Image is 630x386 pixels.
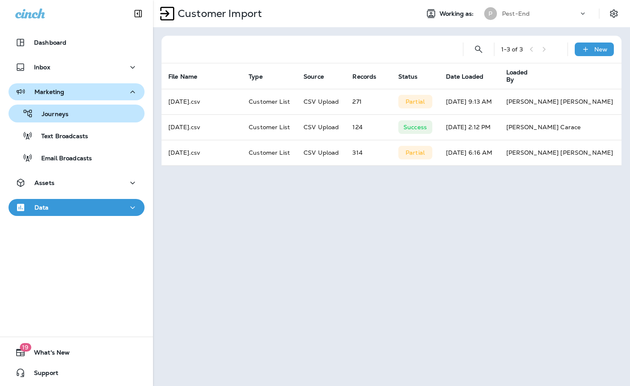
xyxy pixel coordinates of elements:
button: 19What's New [9,344,145,361]
td: 314 [346,140,391,165]
div: P [484,7,497,20]
button: Collapse Sidebar [126,5,150,22]
td: Customer List [242,140,297,165]
td: CSV Upload [297,114,346,140]
td: 124 [346,114,391,140]
button: Marketing [9,83,145,100]
button: Assets [9,174,145,191]
p: Text Broadcasts [33,133,88,141]
p: Email Broadcasts [33,155,92,163]
span: Support [26,369,58,380]
p: New [594,46,607,53]
span: Date Loaded [446,73,484,80]
p: Customer Import [174,7,262,20]
button: Data [9,199,145,216]
button: Inbox [9,59,145,76]
span: What's New [26,349,70,359]
p: Marketing [34,88,64,95]
span: Status [398,73,429,80]
td: [DATE].csv [162,114,242,140]
td: Customer List [242,89,297,114]
td: [DATE] 2:12 PM [439,114,499,140]
button: Settings [606,6,621,21]
p: Data [34,204,49,211]
p: Dashboard [34,39,66,46]
td: [DATE].csv [162,140,242,165]
button: Text Broadcasts [9,127,145,145]
span: 19 [20,343,31,352]
span: Records [352,73,387,80]
td: CSV Upload [297,140,346,165]
button: Support [9,364,145,381]
span: Type [249,73,274,80]
span: Loaded By [506,69,530,83]
span: Status [398,73,418,80]
td: [DATE].csv [162,89,242,114]
span: Type [249,73,263,80]
button: Email Broadcasts [9,149,145,167]
button: Dashboard [9,34,145,51]
p: Pest-End [502,10,530,17]
span: File Name [168,73,208,80]
button: Journeys [9,105,145,122]
p: Journeys [33,111,68,119]
span: Date Loaded [446,73,495,80]
p: Success [403,124,427,131]
button: Search Import [470,41,487,58]
td: [PERSON_NAME] [PERSON_NAME] [499,140,622,165]
span: Source [304,73,324,80]
p: Partial [406,98,425,105]
td: CSV Upload [297,89,346,114]
span: Working as: [440,10,476,17]
p: Assets [34,179,54,186]
td: 271 [346,89,391,114]
td: [DATE] 6:16 AM [439,140,499,165]
div: 1 - 3 of 3 [501,46,523,53]
span: Source [304,73,335,80]
td: Customer List [242,114,297,140]
span: File Name [168,73,197,80]
span: Records [352,73,376,80]
td: [DATE] 9:13 AM [439,89,499,114]
p: Partial [406,149,425,156]
span: Loaded By [506,69,541,83]
p: Inbox [34,64,50,71]
td: [PERSON_NAME] [PERSON_NAME] [499,89,622,114]
td: [PERSON_NAME] Carace [499,114,622,140]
